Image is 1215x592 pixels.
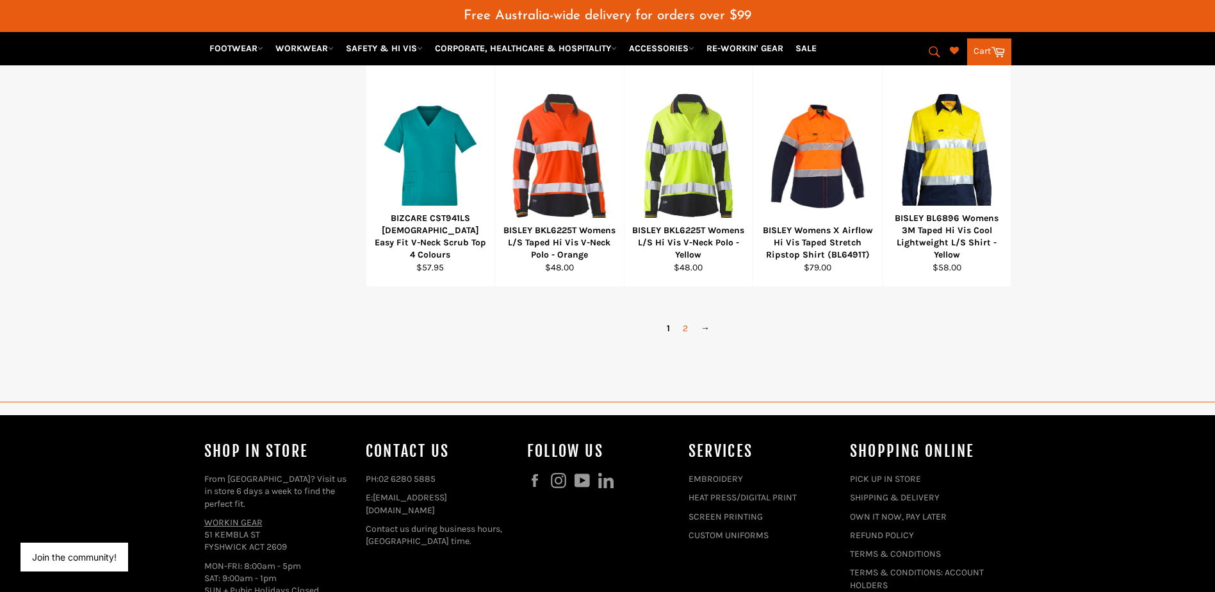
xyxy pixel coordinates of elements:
div: BISLEY BL6896 Womens 3M Taped Hi Vis Cool Lightweight L/S Shirt - Yellow [890,212,1003,261]
a: PICK UP IN STORE [850,473,921,484]
a: HEAT PRESS/DIGITAL PRINT [689,492,797,503]
a: Cart [967,38,1011,65]
h4: SHOPPING ONLINE [850,441,999,462]
a: RE-WORKIN' GEAR [701,37,788,60]
a: SHIPPING & DELIVERY [850,492,940,503]
span: 1 [660,319,676,338]
a: SALE [790,37,822,60]
h4: Follow us [527,441,676,462]
div: BIZCARE CST941LS [DEMOGRAPHIC_DATA] Easy Fit V-Neck Scrub Top 4 Colours [374,212,487,261]
a: REFUND POLICY [850,530,914,541]
div: BISLEY BKL6225T Womens L/S Taped Hi Vis V-Neck Polo - Orange [503,224,616,261]
a: FOOTWEAR [204,37,268,60]
div: BISLEY BKL6225T Womens L/S Hi Vis V-Neck Polo - Yellow [632,224,745,261]
p: 51 KEMBLA ST FYSHWICK ACT 2609 [204,516,353,554]
button: Join the community! [32,552,117,563]
span: Free Australia-wide delivery for orders over $99 [464,9,751,22]
a: TERMS & CONDITIONS: ACCOUNT HOLDERS [850,567,984,590]
a: → [694,319,716,338]
a: OWN IT NOW, PAY LATER [850,511,947,522]
h4: Shop In Store [204,441,353,462]
a: BISLEY BKL6225T Womens L/S Taped Hi Vis V-Neck Polo - OrangeBISLEY BKL6225T Womens L/S Taped Hi V... [494,65,624,287]
a: CUSTOM UNIFORMS [689,530,769,541]
p: PH: [366,473,514,485]
a: WORKIN GEAR [204,517,263,528]
a: EMBROIDERY [689,473,743,484]
a: CORPORATE, HEALTHCARE & HOSPITALITY [430,37,622,60]
a: BISLEY BKL6225T Womens L/S Hi Vis V-Neck Polo - YellowBISLEY BKL6225T Womens L/S Hi Vis V-Neck Po... [624,65,753,287]
a: WORKWEAR [270,37,339,60]
a: ACCESSORIES [624,37,699,60]
p: Contact us during business hours, [GEOGRAPHIC_DATA] time. [366,523,514,548]
a: BISLEY Womens X Airflow Hi Vis Taped Stretch Ripstop Shirt (BL6491T)BISLEY Womens X Airflow Hi Vi... [753,65,882,287]
p: E: [366,491,514,516]
a: SCREEN PRINTING [689,511,763,522]
a: BIZCARE CST941LS Ladies Easy Fit V-Neck Scrub Top 4 ColoursBIZCARE CST941LS [DEMOGRAPHIC_DATA] Ea... [366,65,495,287]
a: 2 [676,319,694,338]
h4: services [689,441,837,462]
a: [EMAIL_ADDRESS][DOMAIN_NAME] [366,492,447,515]
h4: Contact Us [366,441,514,462]
a: 02 6280 5885 [379,473,436,484]
a: TERMS & CONDITIONS [850,548,941,559]
a: SAFETY & HI VIS [341,37,428,60]
a: BISLEY BL6896 Womens 3M Taped Hi Vis Cool Lightweight L/S Shirt - YellowBISLEY BL6896 Womens 3M T... [882,65,1011,287]
div: BISLEY Womens X Airflow Hi Vis Taped Stretch Ripstop Shirt (BL6491T) [762,224,874,261]
p: From [GEOGRAPHIC_DATA]? Visit us in store 6 days a week to find the perfect fit. [204,473,353,510]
